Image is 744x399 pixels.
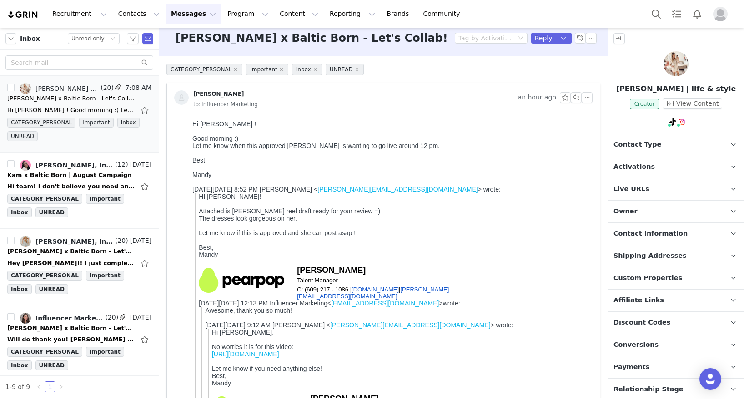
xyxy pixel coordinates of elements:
[233,67,238,72] i: icon: close
[71,34,105,44] div: Unread only
[166,4,221,24] button: Messages
[613,207,638,217] span: Owner
[613,251,687,261] span: Shipping Addresses
[355,67,359,72] i: icon: close
[613,340,659,350] span: Conversions
[313,67,317,72] i: icon: close
[7,194,82,204] span: CATEGORY_PERSONAL
[23,311,400,367] div: [DATE][DATE] 9:58 AM Influencer Marketing wrote:
[113,236,128,246] span: (20)
[418,4,470,24] a: Community
[129,69,289,76] a: [PERSON_NAME][EMAIL_ADDRESS][DOMAIN_NAME]
[141,205,302,212] a: [PERSON_NAME][EMAIL_ADDRESS][DOMAIN_NAME]
[108,149,177,158] font: [PERSON_NAME]
[113,160,128,169] span: (12)
[103,313,118,322] span: (20)
[30,346,400,353] p: Xx,
[30,360,400,367] p: [GEOGRAPHIC_DATA]
[708,7,737,21] button: Profile
[35,360,68,370] span: UNREAD
[4,18,400,25] div: Good morning :)
[613,318,670,328] span: Discount Codes
[5,381,30,392] li: 1-9 of 9
[20,160,113,171] a: [PERSON_NAME], Influencer Marketing, [PERSON_NAME]
[45,381,55,392] li: 1
[381,4,417,24] a: Brands
[613,362,649,372] span: Payments
[86,271,124,281] span: Important
[292,64,322,75] span: Inbox
[148,311,263,319] span: < >
[176,298,223,305] a: [DOMAIN_NAME]
[663,98,722,109] button: View Content
[20,313,103,324] a: Influencer Marketing, [PERSON_NAME]
[613,229,688,239] span: Contact Information
[279,67,284,72] i: icon: close
[174,90,244,105] a: [PERSON_NAME]
[4,40,400,47] div: Best,
[608,84,744,94] p: [PERSON_NAME] | life & style
[20,313,31,324] img: ac35488a-faf9-45dc-910f-12edf3724a77.jpg
[35,162,113,169] div: [PERSON_NAME], Influencer Marketing, [PERSON_NAME]
[4,54,400,62] div: Mandy
[7,106,135,115] div: Hi Madison ! Good morning :) Let me know when this approved Linzy is wanting to go live around 12...
[176,30,448,46] h3: [PERSON_NAME] x Baltic Born - Let's Collab!
[113,4,165,24] button: Contacts
[193,90,244,98] div: [PERSON_NAME]
[35,238,113,245] div: [PERSON_NAME], Influencer Marketing
[4,69,400,76] div: [DATE][DATE] 8:52 PM [PERSON_NAME] < > wrote:
[108,160,149,167] font: Talent Manager
[667,4,687,24] a: Tasks
[20,34,40,44] span: Inbox
[55,381,66,392] li: Next Page
[17,190,400,197] div: Awesome, thank you so much!
[142,183,250,190] a: [EMAIL_ADDRESS][DOMAIN_NAME]
[7,335,135,344] div: Will do thank you! Rachel Sent from my iPhone On Sep 30, 2025, at 4:41 PM, Influencer Marketing <...
[518,35,523,42] i: icon: down
[20,83,31,94] img: 6ced183c-5f9d-4d6d-b716-7c4b612db430.jpg
[531,33,556,44] button: Reply
[121,298,273,311] a: [PERSON_NAME][EMAIL_ADDRESS][DOMAIN_NAME]
[121,298,273,311] span: C: (609) 217 - 1086 | |
[36,384,42,389] i: icon: left
[167,83,600,117] div: [PERSON_NAME] an hour agoto:Influencer Marketing
[139,183,254,190] span: < >
[23,227,400,234] div: No worries it is for this video:
[678,118,685,126] img: instagram.svg
[35,207,68,217] span: UNREAD
[10,183,400,367] div: [DATE][DATE] 12:13 PM Influencer Marketing wrote:
[10,127,400,134] div: Best,
[7,171,131,180] div: Kam x Baltic Born | August Campaign
[458,34,512,43] div: Tag by Activation
[86,347,124,357] span: Important
[7,360,32,370] span: Inbox
[166,64,242,75] span: CATEGORY_PERSONAL
[23,212,400,311] div: Hi [PERSON_NAME],
[10,76,400,183] div: HI [PERSON_NAME]!
[630,99,659,109] span: Creator
[699,368,721,390] div: Open Intercom Messenger
[326,64,364,75] span: UNREAD
[121,289,162,296] font: Talent Manager
[7,247,135,256] div: Casey x Baltic Born - Let's Collab!
[7,271,82,281] span: CATEGORY_PERSONAL
[23,263,400,311] div: Mandy
[20,83,99,94] a: [PERSON_NAME] | life & style, Influencer Marketing, [PERSON_NAME], [PERSON_NAME], [PERSON_NAME]
[86,194,124,204] span: Important
[30,325,400,340] p: Thanks for sending that over! Just to double check, which post is this spark code for? I want to ...
[222,4,274,24] button: Program
[141,59,148,66] i: icon: search
[7,131,38,141] span: UNREAD
[108,169,260,183] span: C: (609) 217 - 1086 | |
[110,36,116,42] i: icon: down
[613,273,682,283] span: Custom Properties
[518,92,556,103] span: an hour ago
[7,324,135,333] div: Rachel x Baltic Born - Let's Collab! 💖
[687,4,707,24] button: Notifications
[324,4,381,24] button: Reporting
[99,83,114,93] span: (20)
[613,140,661,150] span: Contact Type
[163,169,210,176] a: [DOMAIN_NAME]
[35,284,68,294] span: UNREAD
[613,384,684,394] span: Relationship Stage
